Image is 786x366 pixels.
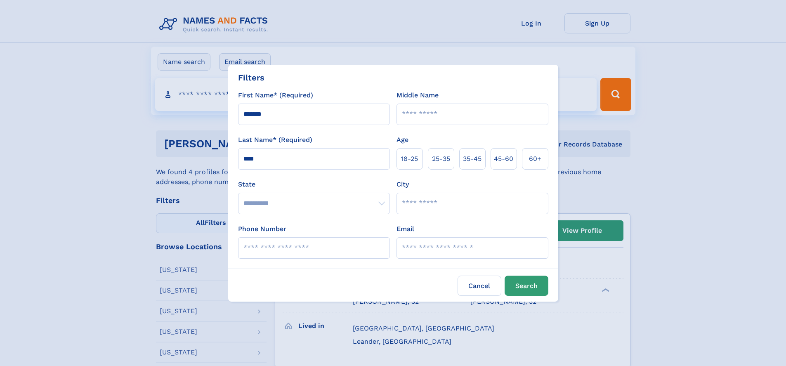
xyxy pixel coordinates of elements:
[401,154,418,164] span: 18‑25
[397,224,414,234] label: Email
[238,224,286,234] label: Phone Number
[238,179,390,189] label: State
[238,135,312,145] label: Last Name* (Required)
[505,276,548,296] button: Search
[458,276,501,296] label: Cancel
[432,154,450,164] span: 25‑35
[494,154,513,164] span: 45‑60
[529,154,541,164] span: 60+
[463,154,482,164] span: 35‑45
[238,71,264,84] div: Filters
[238,90,313,100] label: First Name* (Required)
[397,135,408,145] label: Age
[397,179,409,189] label: City
[397,90,439,100] label: Middle Name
